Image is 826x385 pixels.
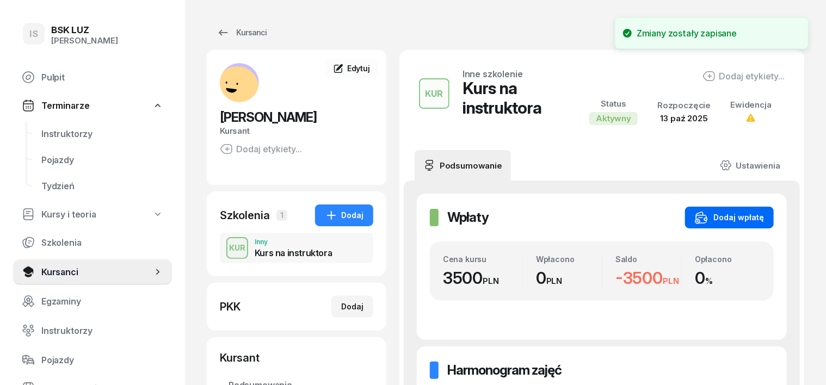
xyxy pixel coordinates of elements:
span: [PERSON_NAME] [220,109,317,125]
div: Wpłacono [536,254,602,264]
span: Terminarze [41,101,89,111]
button: Dodaj wpłatę [685,207,774,228]
div: Kursant [220,350,373,365]
h2: Harmonogram zajęć [447,362,562,379]
span: Pojazdy [41,355,163,365]
span: Edytuj [347,64,370,73]
div: [PERSON_NAME] [51,36,118,46]
div: Dodaj [341,300,363,313]
span: 13 paź 2025 [661,113,708,123]
span: Pulpit [41,72,163,83]
h2: Wpłaty [447,209,489,226]
button: KUR [419,78,449,109]
small: % [705,276,713,286]
small: PLN [483,276,499,286]
button: Dodaj etykiety... [702,70,785,83]
div: Kurs na instruktora [463,78,563,117]
div: Saldo [615,254,681,264]
button: KURInnyKurs na instruktora [220,233,373,263]
span: Kursanci [41,267,152,277]
span: Szkolenia [41,238,163,248]
a: Pojazdy [33,147,172,173]
div: Dodaj wpłatę [695,211,764,224]
div: Zmiany zostały zapisane [637,27,737,40]
div: KUR [225,241,250,254]
div: KUR [421,86,448,101]
small: PLN [663,276,679,286]
div: 0 [536,268,602,288]
div: 3500 [443,268,522,288]
div: Rozpoczęcie [657,101,711,110]
div: Opłacono [695,254,761,264]
a: Terminarze [13,94,172,117]
div: BSK LUZ [51,26,118,35]
a: Egzaminy [13,288,172,314]
small: PLN [546,276,563,286]
button: Dodaj etykiety... [220,142,302,156]
span: Kursy i teoria [41,209,96,220]
span: Pojazdy [41,155,163,165]
span: 1 [276,210,287,221]
a: Edytuj [325,59,378,78]
span: Tydzień [41,181,163,191]
div: 0 [695,268,761,288]
span: IS [29,29,38,39]
a: Szkolenia [13,229,172,256]
button: KUR [226,237,248,259]
div: Szkolenia [220,208,270,223]
button: Dodaj [315,204,373,226]
a: Podsumowanie [415,150,511,181]
a: Kursanci [13,259,172,285]
span: Instruktorzy [41,129,163,139]
div: PKK [220,299,241,314]
div: Kurs na instruktora [255,249,332,257]
span: Instruktorzy [41,326,163,336]
a: Tydzień [33,173,172,199]
div: Aktywny [589,112,638,125]
span: Egzaminy [41,296,163,307]
div: -3500 [615,268,681,288]
div: Dodaj [325,209,363,222]
div: Inne szkolenie [463,70,523,78]
button: Dodaj [331,296,373,318]
a: Kursanci [207,22,276,44]
a: Instruktorzy [13,318,172,344]
a: Pojazdy [13,347,172,373]
a: Instruktorzy [33,121,172,147]
a: Ustawienia [711,150,789,181]
div: Ewidencja [730,100,772,110]
a: Kursy i teoria [13,202,172,226]
a: Pulpit [13,64,172,90]
div: Status [589,99,638,109]
div: Inny [255,239,332,245]
div: Kursant [220,126,373,136]
div: Cena kursu [443,254,522,264]
div: Kursanci [217,26,267,39]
